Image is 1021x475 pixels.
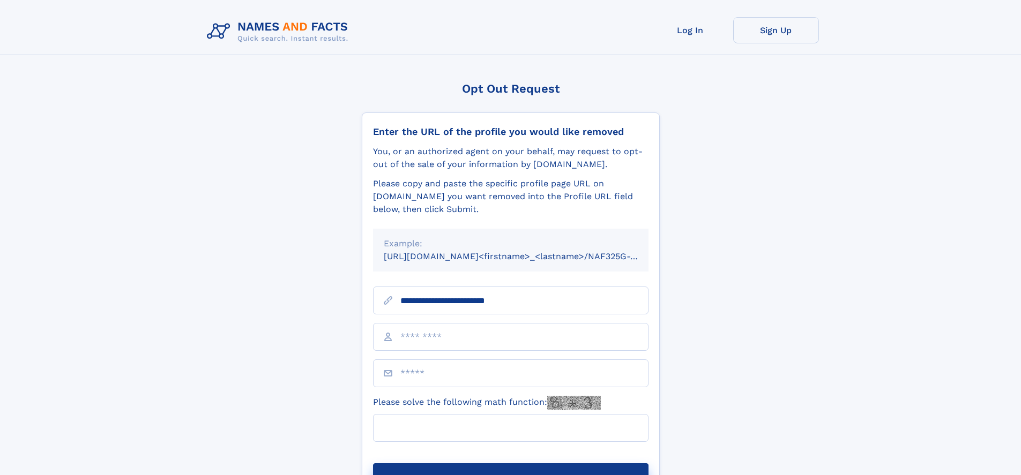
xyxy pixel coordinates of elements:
div: Example: [384,237,638,250]
div: You, or an authorized agent on your behalf, may request to opt-out of the sale of your informatio... [373,145,649,171]
small: [URL][DOMAIN_NAME]<firstname>_<lastname>/NAF325G-xxxxxxxx [384,251,669,261]
div: Enter the URL of the profile you would like removed [373,126,649,138]
label: Please solve the following math function: [373,396,601,410]
div: Opt Out Request [362,82,660,95]
a: Sign Up [733,17,819,43]
div: Please copy and paste the specific profile page URL on [DOMAIN_NAME] you want removed into the Pr... [373,177,649,216]
a: Log In [647,17,733,43]
img: Logo Names and Facts [203,17,357,46]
